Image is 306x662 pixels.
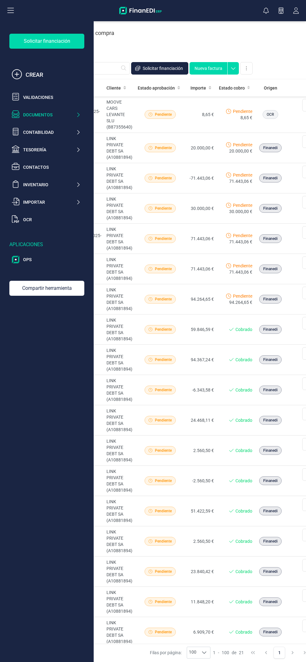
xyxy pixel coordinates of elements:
button: First Page [247,647,259,659]
span: Pendiente [155,629,172,635]
span: Pendiente [233,172,252,178]
div: Contactos [23,164,81,170]
span: Pendiente [233,202,252,208]
img: Logo Finanedi [119,7,162,14]
td: LINK PRIVATE DEBT SA (A10881894) [104,314,135,345]
td: LINK PRIVATE DEBT SA (A10881894) [104,557,135,587]
td: LINK PRIVATE DEBT SA (A10881894) [104,224,135,254]
span: Estado aprobación [138,85,175,91]
span: Pendiente [155,175,172,181]
span: Finanedi [263,266,278,272]
div: Contabilidad [23,129,76,135]
button: Next Page [287,647,299,659]
td: 94.367,24 € [185,345,216,375]
span: Finanedi [263,175,278,181]
span: Pendiente [155,569,172,574]
span: de [232,650,236,656]
span: Cobrado [235,447,252,454]
span: Cliente [106,85,121,91]
div: Validaciones [23,94,81,100]
td: MOOVE CARS LEVANTE SLU (B87355640) [104,96,135,133]
span: OCR [267,112,274,117]
span: Pendiente [233,108,252,114]
td: 94.264,65 € [185,284,216,314]
span: Finanedi [263,387,278,393]
div: Filas por página: [150,647,210,659]
div: Compartir herramienta [9,281,84,296]
td: LINK PRIVATE DEBT SA (A10881894) [104,284,135,314]
td: -71.443,06 € [185,163,216,193]
button: Solicitar financiación [131,62,188,75]
span: Pendiente [233,293,252,299]
span: Cobrado [235,357,252,363]
span: Pendiente [155,387,172,393]
span: 94.264,65 € [229,299,252,305]
span: Pendiente [155,206,172,211]
span: Finanedi [263,478,278,484]
td: LINK PRIVATE DEBT SA (A10881894) [104,496,135,526]
span: Pendiente [155,448,172,453]
div: CREAR [26,71,81,79]
span: 71.443,06 € [229,269,252,275]
td: 2.560,50 € [185,436,216,466]
span: 71.443,06 € [229,239,252,245]
span: 30.000,00 € [229,208,252,215]
td: LINK PRIVATE DEBT SA (A10881894) [104,466,135,496]
span: Cobrado [235,629,252,635]
span: Cobrado [235,538,252,544]
td: 2.560,50 € [185,526,216,557]
span: Pendiente [155,145,172,151]
span: Cobrado [235,568,252,575]
span: Cobrado [235,326,252,333]
span: Importe [190,85,206,91]
div: - [213,650,244,656]
span: Finanedi [263,206,278,211]
span: Pendiente [233,263,252,269]
span: Solicitar financiación [143,65,183,71]
span: Pendiente [155,327,172,332]
td: LINK PRIVATE DEBT SA (A10881894) [104,163,135,193]
td: 6.909,70 € [185,617,216,647]
td: 24.468,11 € [185,405,216,436]
span: Finanedi [263,145,278,151]
td: LINK PRIVATE DEBT SA (A10881894) [104,526,135,557]
span: Cobrado [235,508,252,514]
span: Pendiente [155,236,172,241]
div: Documentos [23,112,76,118]
td: 30.000,00 € [185,193,216,224]
button: Previous Page [260,647,272,659]
span: Cobrado [235,478,252,484]
span: Finanedi [263,629,278,635]
span: 20.000,00 € [229,148,252,154]
td: LINK PRIVATE DEBT SA (A10881894) [104,133,135,163]
button: Nueva factura [190,62,227,75]
span: Estado cobro [219,85,245,91]
span: Finanedi [263,417,278,423]
span: Pendiente [155,599,172,605]
div: OPS [23,256,81,263]
td: 71.443,06 € [185,224,216,254]
span: Pendiente [155,112,172,117]
td: 11.848,20 € [185,587,216,617]
td: LINK PRIVATE DEBT SA (A10881894) [104,254,135,284]
div: Aplicaciones [9,241,84,248]
span: Pendiente [233,142,252,148]
span: Finanedi [263,538,278,544]
span: 8,65 € [240,114,252,121]
span: Finanedi [263,236,278,241]
div: Solicitar financiación [9,34,84,49]
td: LINK PRIVATE DEBT SA (A10881894) [104,436,135,466]
td: 51.422,59 € [185,496,216,526]
span: 100 [187,647,198,658]
div: Tesorería [23,147,76,153]
div: Inventario [23,182,76,188]
td: 20.000,00 € [185,133,216,163]
td: LINK PRIVATE DEBT SA (A10881894) [104,345,135,375]
span: Pendiente [155,296,172,302]
span: Pendiente [155,266,172,272]
span: Cobrado [235,599,252,605]
span: Cobrado [235,417,252,423]
span: Pendiente [233,232,252,239]
span: 100 [222,650,229,656]
div: OCR [23,217,81,223]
